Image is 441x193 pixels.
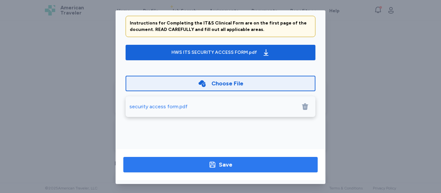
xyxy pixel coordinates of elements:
button: Save [123,157,318,172]
div: Save [219,160,232,169]
div: Instructions for Completing the IT&S Clinical Form are on the first page of the document. READ CA... [130,20,311,33]
button: HWS ITS SECURITY ACCESS FORM.pdf [126,45,315,60]
div: security access form.pdf [129,103,188,111]
div: Choose File [211,79,243,88]
div: HWS ITS SECURITY ACCESS FORM.pdf [171,49,257,56]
